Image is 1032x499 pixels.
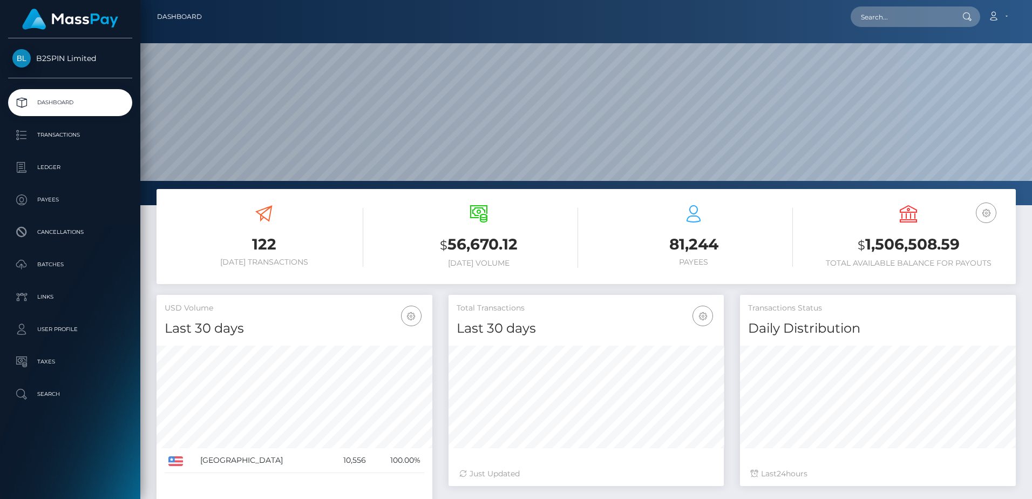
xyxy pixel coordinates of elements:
[12,354,128,370] p: Taxes
[326,448,370,473] td: 10,556
[12,49,31,68] img: B2SPIN Limited
[851,6,952,27] input: Search...
[12,289,128,305] p: Links
[379,259,578,268] h6: [DATE] Volume
[8,154,132,181] a: Ledger
[440,238,447,253] small: $
[457,319,716,338] h4: Last 30 days
[748,303,1008,314] h5: Transactions Status
[12,192,128,208] p: Payees
[157,5,202,28] a: Dashboard
[858,238,865,253] small: $
[8,186,132,213] a: Payees
[12,95,128,111] p: Dashboard
[8,89,132,116] a: Dashboard
[8,219,132,246] a: Cancellations
[12,127,128,143] p: Transactions
[12,224,128,240] p: Cancellations
[165,303,424,314] h5: USD Volume
[196,448,326,473] td: [GEOGRAPHIC_DATA]
[379,234,578,256] h3: 56,670.12
[751,468,1005,480] div: Last hours
[370,448,424,473] td: 100.00%
[8,53,132,63] span: B2SPIN Limited
[809,234,1008,256] h3: 1,506,508.59
[809,259,1008,268] h6: Total Available Balance for Payouts
[165,258,363,267] h6: [DATE] Transactions
[12,321,128,338] p: User Profile
[22,9,118,30] img: MassPay Logo
[8,284,132,311] a: Links
[8,381,132,408] a: Search
[8,251,132,278] a: Batches
[165,319,424,338] h4: Last 30 days
[748,319,1008,338] h4: Daily Distribution
[12,257,128,273] p: Batches
[459,468,714,480] div: Just Updated
[594,234,793,255] h3: 81,244
[165,234,363,255] h3: 122
[12,159,128,176] p: Ledger
[594,258,793,267] h6: Payees
[12,386,128,402] p: Search
[777,469,786,478] span: 24
[457,303,716,314] h5: Total Transactions
[8,122,132,149] a: Transactions
[8,348,132,375] a: Taxes
[8,316,132,343] a: User Profile
[168,456,183,466] img: US.png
